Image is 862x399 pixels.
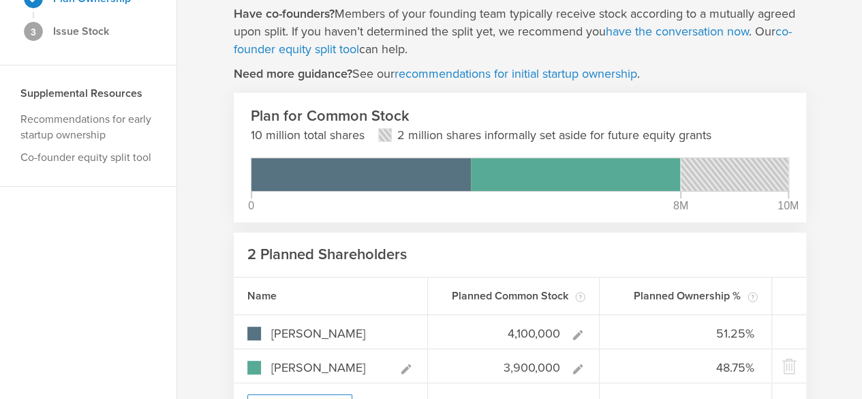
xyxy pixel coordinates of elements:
[442,359,564,376] input: Enter # of shares
[20,113,151,142] a: Recommendations for early startup ownership
[234,65,640,83] p: See our .
[20,87,142,100] strong: Supplemental Resources
[600,278,772,314] div: Planned Ownership %
[20,151,151,164] a: Co-founder equity split tool
[395,66,637,81] a: recommendations for initial startup ownership
[251,126,365,144] p: 10 million total shares
[673,201,688,211] div: 8M
[794,293,862,358] iframe: Chat Widget
[428,278,600,314] div: Planned Common Stock
[778,201,799,211] div: 10M
[606,24,749,39] a: have the conversation now
[268,359,392,376] input: Enter co-owner name
[234,278,428,314] div: Name
[397,126,711,144] p: 2 million shares informally set aside for future equity grants
[234,66,352,81] strong: Need more guidance?
[31,27,36,37] span: 3
[442,325,564,342] input: Enter # of shares
[248,201,254,211] div: 0
[234,6,335,21] strong: Have co-founders?
[53,25,109,38] strong: Issue Stock
[247,245,407,265] h2: 2 Planned Shareholders
[268,325,414,342] input: Enter co-owner name
[234,5,806,58] p: Members of your founding team typically receive stock according to a mutually agreed upon split. ...
[251,106,789,126] h2: Plan for Common Stock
